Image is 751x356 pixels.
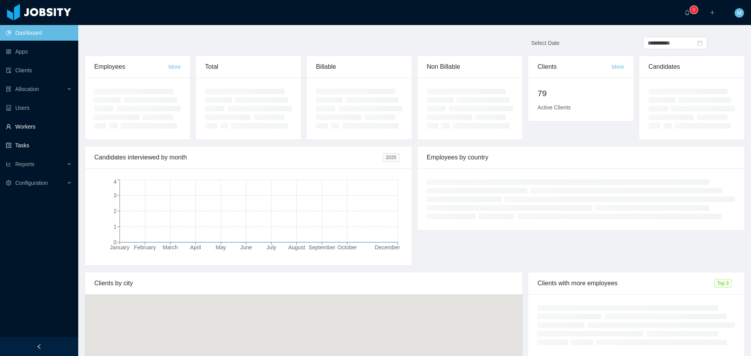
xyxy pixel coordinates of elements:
[6,100,72,116] a: icon: robotUsers
[338,244,357,250] tspan: October
[15,161,34,167] span: Reports
[710,10,715,15] i: icon: plus
[113,239,117,245] tspan: 0
[113,208,117,214] tspan: 2
[94,147,383,168] div: Candidates interviewed by month
[110,244,129,250] tspan: January
[537,104,571,111] span: Active Clients
[537,56,611,78] div: Clients
[612,64,624,70] a: More
[537,272,714,294] div: Clients with more employees
[94,272,513,294] div: Clients by city
[6,25,72,41] a: icon: pie-chartDashboard
[113,192,117,199] tspan: 3
[6,180,11,186] i: icon: setting
[375,244,400,250] tspan: December
[737,8,742,18] span: M
[6,161,11,167] i: icon: line-chart
[685,10,690,15] i: icon: bell
[190,244,201,250] tspan: April
[134,244,156,250] tspan: February
[163,244,178,250] tspan: March
[15,86,39,92] span: Allocation
[266,244,276,250] tspan: July
[427,147,735,168] div: Employees by country
[288,244,305,250] tspan: August
[690,6,698,14] sup: 0
[205,56,291,78] div: Total
[15,180,48,186] span: Configuration
[383,153,399,162] span: 2025
[714,279,732,288] span: Top 3
[168,64,181,70] a: More
[697,40,702,46] i: icon: calendar
[94,56,168,78] div: Employees
[216,244,226,250] tspan: May
[6,44,72,59] a: icon: appstoreApps
[240,244,252,250] tspan: June
[6,86,11,92] i: icon: solution
[6,119,72,134] a: icon: userWorkers
[316,56,402,78] div: Billable
[537,87,624,100] h2: 79
[531,40,559,46] span: Select Date
[113,179,117,185] tspan: 4
[649,56,735,78] div: Candidates
[427,56,513,78] div: Non Billable
[113,224,117,230] tspan: 1
[6,63,72,78] a: icon: auditClients
[6,138,72,153] a: icon: profileTasks
[309,244,336,250] tspan: September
